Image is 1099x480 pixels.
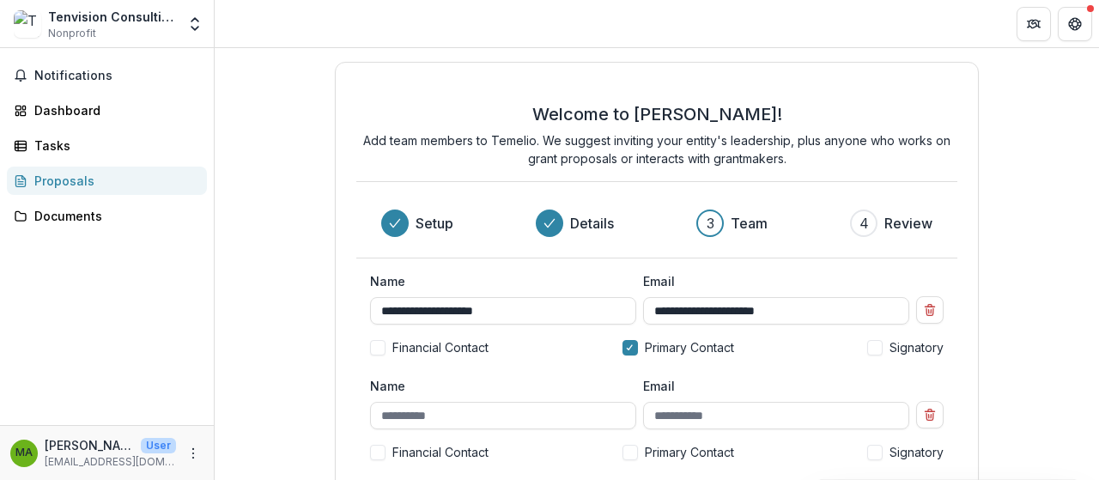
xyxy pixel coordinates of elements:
div: 4 [859,213,869,234]
img: Tenvision Consulting [14,10,41,38]
span: Financial Contact [392,338,489,356]
h2: Welcome to [PERSON_NAME]! [532,104,782,125]
div: Dashboard [34,101,193,119]
a: Dashboard [7,96,207,125]
p: Add team members to Temelio. We suggest inviting your entity's leadership, plus anyone who works ... [356,131,957,167]
span: Signatory [890,338,944,356]
button: Notifications [7,62,207,89]
label: Name [370,377,626,395]
span: Nonprofit [48,26,96,41]
h3: Details [570,213,614,234]
a: Documents [7,202,207,230]
button: Get Help [1058,7,1092,41]
div: Tenvision Consulting [48,8,176,26]
button: Open entity switcher [183,7,207,41]
span: Primary Contact [645,338,734,356]
a: Tasks [7,131,207,160]
h3: Setup [416,213,453,234]
label: Email [643,272,899,290]
span: Signatory [890,443,944,461]
div: 3 [707,213,714,234]
p: [EMAIL_ADDRESS][DOMAIN_NAME] [45,454,176,470]
a: Proposals [7,167,207,195]
button: More [183,443,203,464]
span: Financial Contact [392,443,489,461]
span: Primary Contact [645,443,734,461]
h3: Team [731,213,768,234]
p: User [141,438,176,453]
div: Tasks [34,137,193,155]
span: Notifications [34,69,200,83]
label: Name [370,272,626,290]
p: [PERSON_NAME] [45,436,134,454]
button: Partners [1017,7,1051,41]
div: Mohd Faizal Bin Ayob [15,447,33,459]
div: Proposals [34,172,193,190]
div: Documents [34,207,193,225]
button: Remove team member [916,401,944,428]
h3: Review [884,213,932,234]
div: Progress [381,210,932,237]
button: Remove team member [916,296,944,324]
label: Email [643,377,899,395]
